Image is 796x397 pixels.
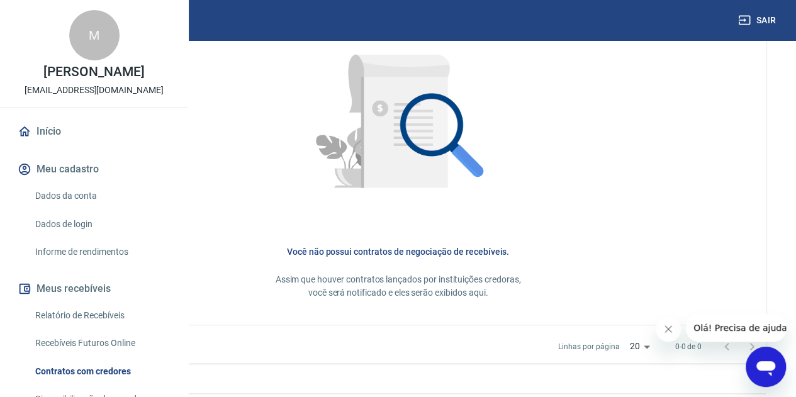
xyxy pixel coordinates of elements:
[43,65,144,79] p: [PERSON_NAME]
[30,211,173,237] a: Dados de login
[50,245,746,258] h6: Você não possui contratos de negociação de recebíveis.
[675,341,702,352] p: 0-0 de 0
[15,118,173,145] a: Início
[624,337,654,355] div: 20
[283,11,513,240] img: Nenhum item encontrado
[30,239,173,265] a: Informe de rendimentos
[686,314,786,342] iframe: Mensagem da empresa
[30,359,173,384] a: Contratos com credores
[558,341,619,352] p: Linhas por página
[30,330,173,356] a: Recebíveis Futuros Online
[15,155,173,183] button: Meu cadastro
[656,316,681,342] iframe: Fechar mensagem
[276,274,521,298] span: Assim que houver contratos lançados por instituições credoras, você será notificado e eles serão ...
[8,9,106,19] span: Olá! Precisa de ajuda?
[30,183,173,209] a: Dados da conta
[30,303,173,328] a: Relatório de Recebíveis
[69,10,120,60] div: M
[25,84,164,97] p: [EMAIL_ADDRESS][DOMAIN_NAME]
[15,275,173,303] button: Meus recebíveis
[736,9,781,32] button: Sair
[746,347,786,387] iframe: Botão para abrir a janela de mensagens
